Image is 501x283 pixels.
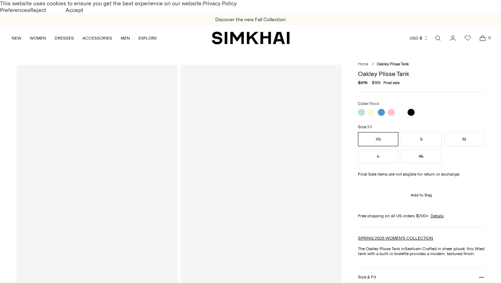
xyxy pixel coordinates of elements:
a: Details [431,213,444,218]
button: S [401,132,442,146]
a: WOMEN [30,30,46,46]
nav: breadcrumbs [358,62,484,66]
a: NEW [12,30,21,46]
h3: Size & Fit [358,275,376,279]
a: SIMKHAI [212,31,290,45]
strong: Final Sale items are not eligible for return or exchange. [358,172,460,177]
span: $188 [372,80,381,85]
div: / [372,62,374,66]
label: Color: [358,101,380,106]
a: Go to the account page [446,31,460,45]
span: XS [367,125,372,129]
label: Size: [358,124,372,129]
button: Add to Bag [358,187,484,204]
span: 0 [486,35,493,41]
button: L [358,149,398,163]
a: MEN [121,30,130,46]
button: Accept [46,7,103,13]
button: XL [401,149,442,163]
button: M [444,132,485,146]
a: Open cart modal [476,31,490,45]
s: $375 [358,80,368,85]
a: DRESSES [55,30,74,46]
a: Open search modal [431,31,445,45]
a: EXPLORE [138,30,157,46]
p: The Oakley Plisse Tank in Crafted in sheer plissé, this fitted tank with a built-in bralette prov... [358,246,484,256]
a: Wishlist [461,31,475,45]
button: XS [358,132,398,146]
h1: Oakley Plisse Tank [358,71,484,77]
strong: Seafoam. [405,246,422,251]
a: Discover the new Fall Collection [215,17,286,23]
span: Add to Bag [411,193,432,197]
span: Black [370,101,380,106]
span: Oakley Plisse Tank [377,62,409,66]
div: Free shipping on all US orders $200+ [358,213,484,218]
button: Reject [30,7,46,13]
a: ACCESSORIES [82,30,112,46]
a: SPRING 2025 WOMEN'S COLLECTION [358,236,433,241]
button: USD $ [410,30,428,46]
a: Home [358,62,368,66]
